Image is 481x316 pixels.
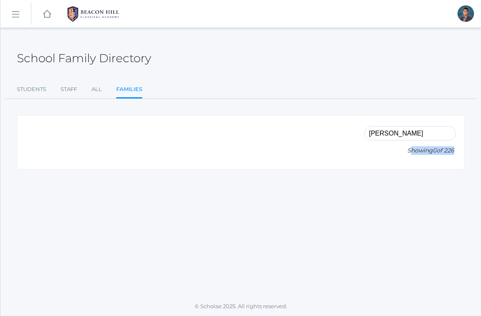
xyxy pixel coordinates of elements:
[364,126,456,140] input: Filter by name
[433,147,436,154] span: 0
[0,302,481,311] p: © Scholae 2025. All rights reserved.
[364,146,456,155] p: Showing of 226
[17,52,151,65] h2: School Family Directory
[458,5,474,22] div: Lucas Vieira
[116,81,142,99] a: Families
[61,81,77,98] a: Staff
[62,4,124,24] img: BHCALogos-05-308ed15e86a5a0abce9b8dd61676a3503ac9727e845dece92d48e8588c001991.png
[17,81,46,98] a: Students
[92,81,102,98] a: All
